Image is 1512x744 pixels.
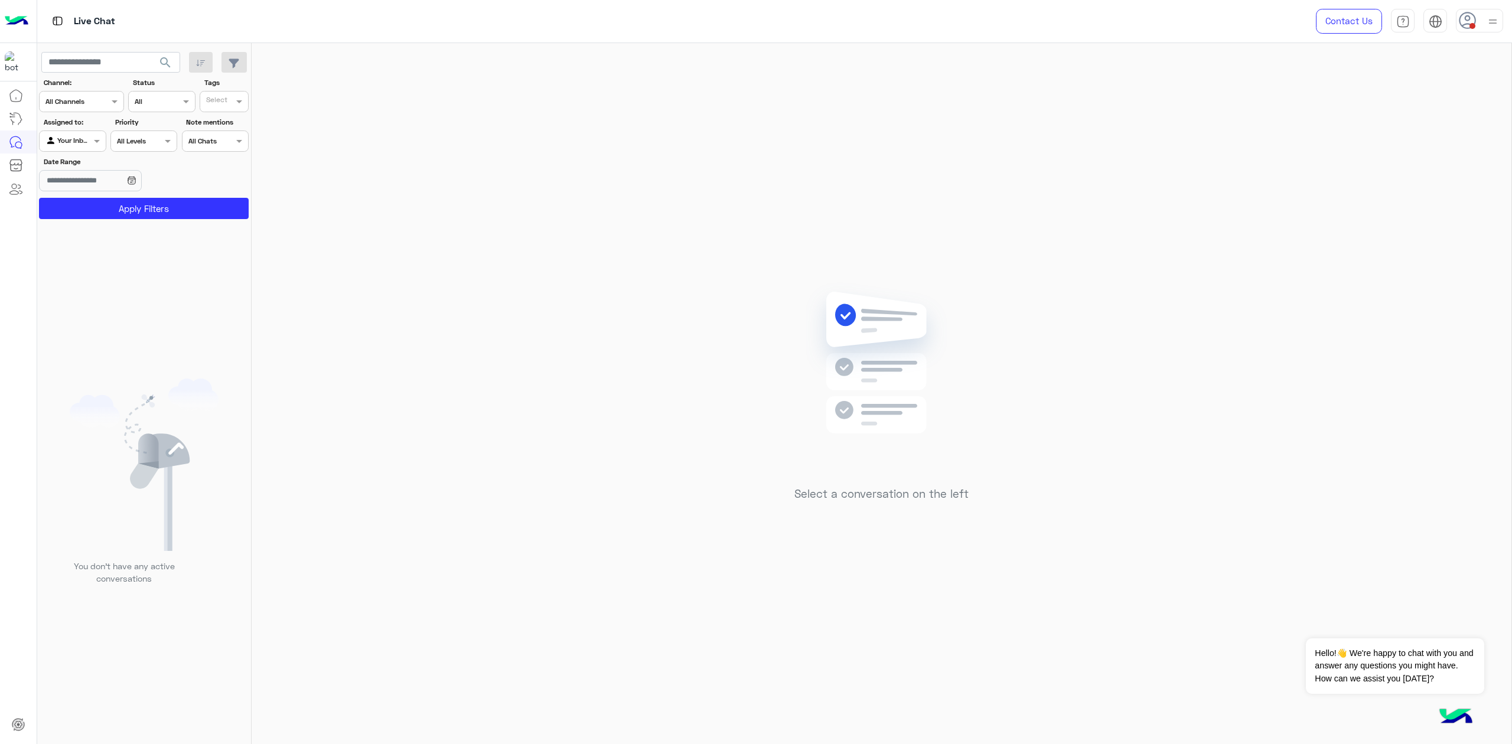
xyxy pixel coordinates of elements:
label: Assigned to: [44,117,105,128]
img: hulul-logo.png [1435,697,1477,738]
img: tab [1396,15,1410,28]
div: Select [204,94,227,108]
p: Live Chat [74,14,115,30]
h5: Select a conversation on the left [794,487,969,501]
label: Channel: [44,77,123,88]
label: Note mentions [186,117,247,128]
label: Date Range [44,156,176,167]
img: empty users [70,378,219,551]
img: tab [50,14,65,28]
img: 1403182699927242 [5,51,26,73]
label: Tags [204,77,247,88]
p: You don’t have any active conversations [64,560,184,585]
img: profile [1485,14,1500,29]
label: Status [133,77,194,88]
button: search [151,52,180,77]
span: search [158,56,172,70]
button: Apply Filters [39,198,249,219]
label: Priority [115,117,176,128]
img: tab [1429,15,1442,28]
img: Logo [5,9,28,34]
a: tab [1391,9,1415,34]
img: no messages [796,282,967,478]
span: Hello!👋 We're happy to chat with you and answer any questions you might have. How can we assist y... [1306,638,1484,694]
a: Contact Us [1316,9,1382,34]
